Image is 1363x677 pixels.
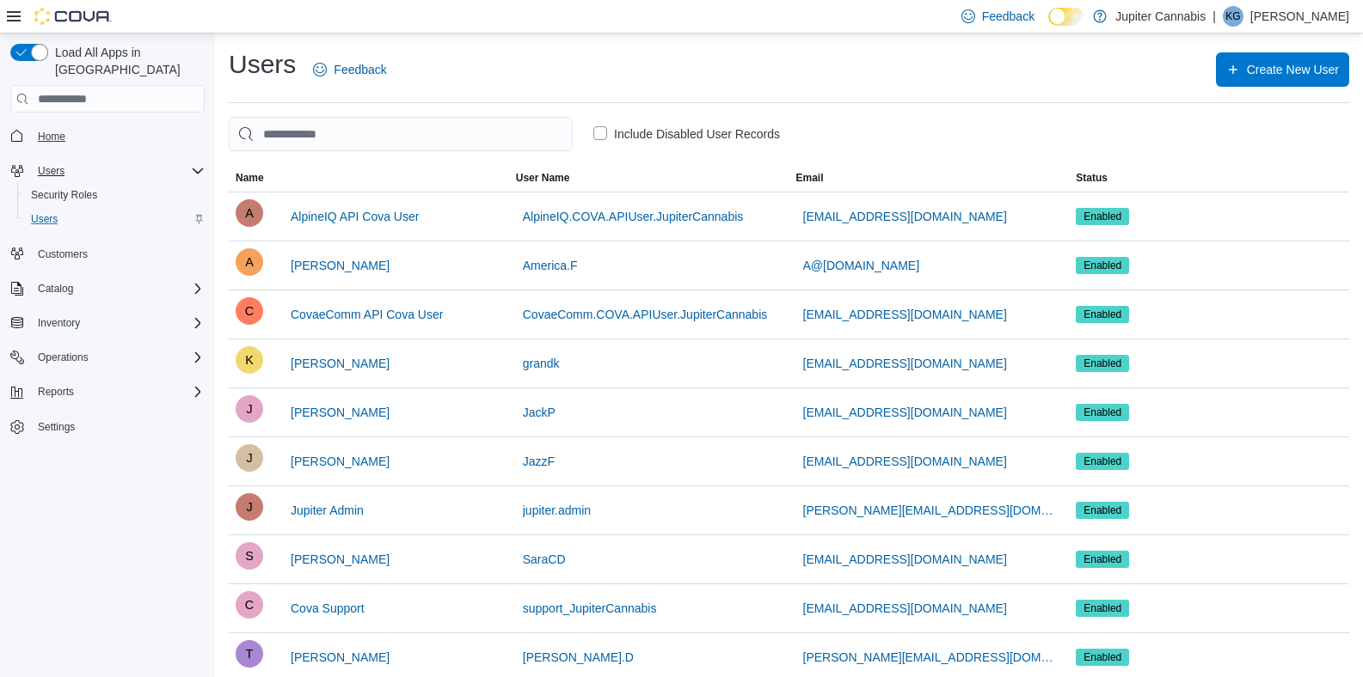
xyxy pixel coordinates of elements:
span: Enabled [1084,258,1121,273]
span: J [246,444,252,472]
span: CovaeComm.COVA.APIUser.JupiterCannabis [523,306,768,323]
span: jupiter.admin [523,502,591,519]
span: Home [31,125,205,146]
span: Customers [38,247,88,261]
button: Users [3,159,212,183]
span: [PERSON_NAME][EMAIL_ADDRESS][DOMAIN_NAME] [803,649,1056,666]
span: Load All Apps in [GEOGRAPHIC_DATA] [48,44,205,78]
span: J [246,493,252,521]
button: SaraCD [516,542,573,576]
button: [PERSON_NAME][EMAIL_ADDRESS][DOMAIN_NAME] [796,493,1063,528]
span: [PERSON_NAME] [291,551,390,568]
span: Name [236,171,264,185]
span: Security Roles [24,185,205,205]
span: Operations [38,351,89,364]
button: [PERSON_NAME] [284,444,396,479]
span: Operations [31,347,205,368]
span: support_JupiterCannabis [523,600,657,617]
span: Enabled [1084,405,1121,420]
button: Operations [31,347,95,368]
span: Feedback [982,8,1035,25]
span: Status [1076,171,1108,185]
span: grandk [523,355,560,372]
h1: Users [229,47,296,82]
span: Catalog [31,278,205,299]
span: Users [38,164,64,178]
span: Enabled [1084,552,1121,567]
span: A [245,199,254,227]
span: Enabled [1076,551,1129,568]
span: Create New User [1247,61,1339,78]
button: Customers [3,241,212,266]
span: A@[DOMAIN_NAME] [803,257,920,274]
button: [EMAIL_ADDRESS][DOMAIN_NAME] [796,444,1014,479]
button: Reports [3,380,212,404]
span: [PERSON_NAME].D [523,649,634,666]
span: Reports [31,381,205,402]
button: [EMAIL_ADDRESS][DOMAIN_NAME] [796,346,1014,381]
button: [EMAIL_ADDRESS][DOMAIN_NAME] [796,542,1014,576]
span: Catalog [38,282,73,296]
span: Customers [31,243,205,265]
button: Operations [3,345,212,369]
button: [PERSON_NAME] [284,395,396,430]
button: Users [31,161,71,181]
button: Catalog [3,277,212,301]
span: [EMAIL_ADDRESS][DOMAIN_NAME] [803,551,1007,568]
p: [PERSON_NAME] [1250,6,1349,27]
span: Enabled [1084,307,1121,322]
div: Cova [236,591,263,619]
span: [PERSON_NAME] [291,355,390,372]
div: Jupiter [236,493,263,521]
span: Cova Support [291,600,365,617]
span: Jupiter Admin [291,502,364,519]
a: Feedback [306,52,393,87]
span: Enabled [1084,356,1121,371]
a: Customers [31,244,95,265]
div: CovaeComm [236,297,263,325]
span: Enabled [1084,650,1121,665]
button: [PERSON_NAME] [284,248,396,283]
button: Security Roles [17,183,212,207]
span: Home [38,130,65,143]
span: JackP [523,404,556,421]
span: [EMAIL_ADDRESS][DOMAIN_NAME] [803,306,1007,323]
button: America.F [516,248,585,283]
a: Home [31,126,72,147]
span: Enabled [1076,208,1129,225]
span: America.F [523,257,578,274]
div: Sara [236,542,263,570]
span: Enabled [1076,649,1129,666]
button: [EMAIL_ADDRESS][DOMAIN_NAME] [796,297,1014,332]
input: Dark Mode [1048,8,1084,26]
span: JazzF [523,453,555,470]
button: [PERSON_NAME] [284,346,396,381]
span: Enabled [1076,306,1129,323]
button: Home [3,123,212,148]
nav: Complex example [10,116,205,484]
button: [PERSON_NAME] [284,640,396,674]
button: [EMAIL_ADDRESS][DOMAIN_NAME] [796,199,1014,234]
span: C [245,591,254,619]
span: Enabled [1076,404,1129,421]
button: JazzF [516,444,562,479]
span: [PERSON_NAME] [291,649,390,666]
button: grandk [516,346,567,381]
button: [PERSON_NAME][EMAIL_ADDRESS][DOMAIN_NAME] [796,640,1063,674]
span: C [245,297,254,325]
span: K [245,346,254,374]
span: [PERSON_NAME] [291,257,390,274]
div: Jack [236,395,263,423]
div: America [236,248,263,276]
span: Inventory [38,316,80,330]
span: Settings [31,416,205,437]
div: Kelly Grand [1223,6,1243,27]
span: Users [31,161,205,181]
button: Cova Support [284,591,371,625]
p: | [1213,6,1216,27]
span: [EMAIL_ADDRESS][DOMAIN_NAME] [803,404,1007,421]
span: Enabled [1076,502,1129,519]
span: J [246,395,252,423]
button: Settings [3,414,212,439]
span: Enabled [1076,257,1129,274]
